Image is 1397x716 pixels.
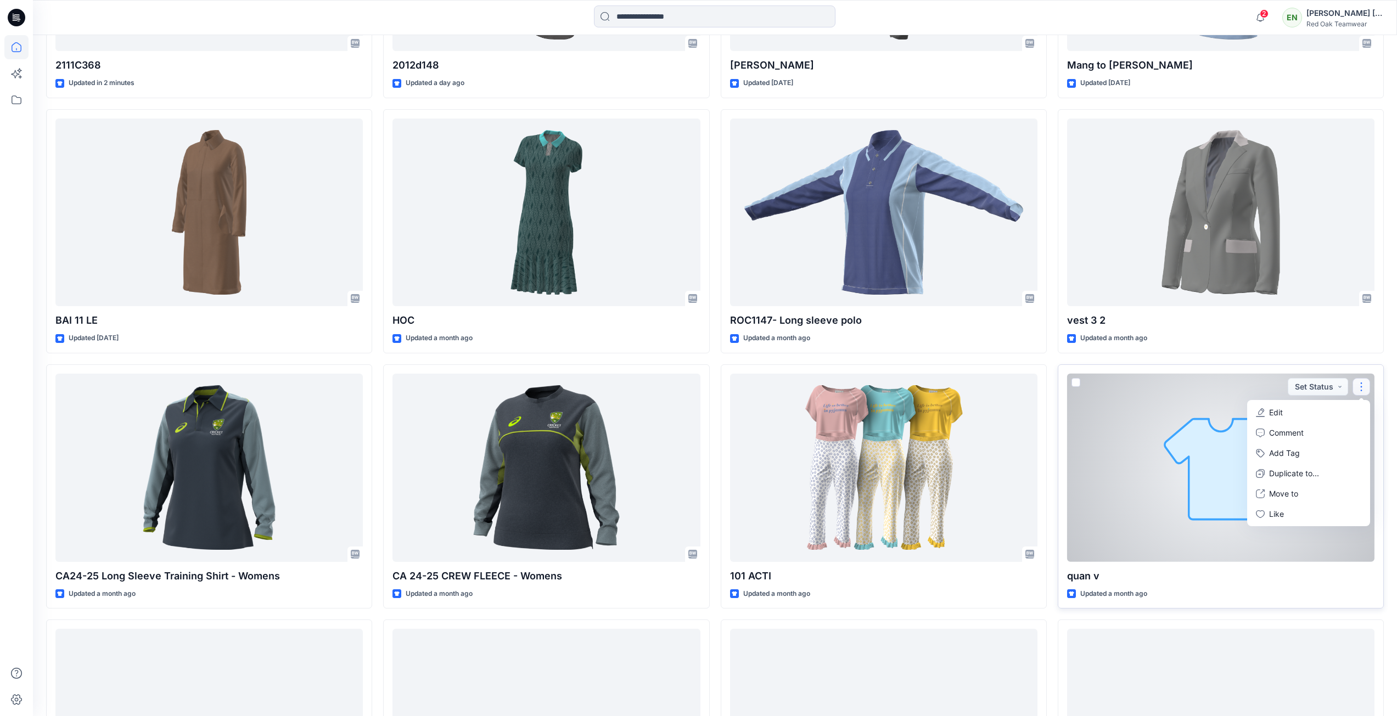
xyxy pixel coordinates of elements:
p: Duplicate to... [1269,467,1319,479]
p: Mang to [PERSON_NAME] [1067,58,1374,73]
p: 101 ACTI [730,568,1037,584]
div: [PERSON_NAME] [PERSON_NAME] [1306,7,1383,20]
p: Updated a month ago [69,588,136,600]
p: Updated a month ago [743,588,810,600]
p: Updated a day ago [406,77,464,89]
p: BAI 11 LE [55,313,363,328]
a: HOC [392,119,700,307]
button: Add Tag [1249,443,1368,463]
a: 101 ACTI [730,374,1037,562]
p: Edit [1269,407,1283,418]
a: CA 24-25 CREW FLEECE - Womens [392,374,700,562]
p: HOC [392,313,700,328]
p: Updated [DATE] [743,77,793,89]
p: CA 24-25 CREW FLEECE - Womens [392,568,700,584]
p: ROC1147- Long sleeve polo [730,313,1037,328]
p: [PERSON_NAME] [730,58,1037,73]
a: ROC1147- Long sleeve polo [730,119,1037,307]
p: 2012d148 [392,58,700,73]
p: Updated a month ago [743,332,810,344]
div: Red Oak Teamwear [1306,20,1383,28]
p: 2111C368 [55,58,363,73]
p: vest 3 2 [1067,313,1374,328]
a: Edit [1249,402,1368,422]
p: Updated a month ago [406,588,473,600]
p: Updated a month ago [1080,332,1147,344]
p: Updated in 2 minutes [69,77,134,89]
p: Comment [1269,427,1304,438]
p: Updated a month ago [406,332,473,344]
span: 2 [1260,9,1269,18]
p: Move to [1269,488,1298,499]
p: quan v [1067,568,1374,584]
div: EN [1282,8,1302,27]
a: quan v [1067,374,1374,562]
p: CA24-25 Long Sleeve Training Shirt - Womens [55,568,363,584]
p: Updated a month ago [1080,588,1147,600]
a: vest 3 2 [1067,119,1374,307]
p: Like [1269,508,1284,520]
p: Updated [DATE] [69,332,119,344]
a: BAI 11 LE [55,119,363,307]
p: Updated [DATE] [1080,77,1130,89]
a: CA24-25 Long Sleeve Training Shirt - Womens [55,374,363,562]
